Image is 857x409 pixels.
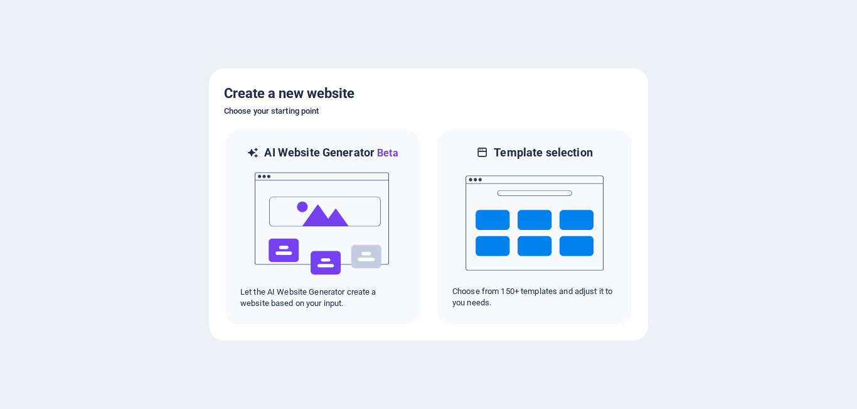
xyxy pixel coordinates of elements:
[494,145,592,160] h6: Template selection
[264,145,398,161] h6: AI Website Generator
[224,104,633,119] h6: Choose your starting point
[253,161,391,286] img: ai
[224,84,633,104] h5: Create a new website
[240,286,405,309] p: Let the AI Website Generator create a website based on your input.
[224,129,421,325] div: AI Website GeneratorBetaaiLet the AI Website Generator create a website based on your input.
[452,286,617,308] p: Choose from 150+ templates and adjust it to you needs.
[375,147,398,159] span: Beta
[436,129,633,325] div: Template selectionChoose from 150+ templates and adjust it to you needs.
